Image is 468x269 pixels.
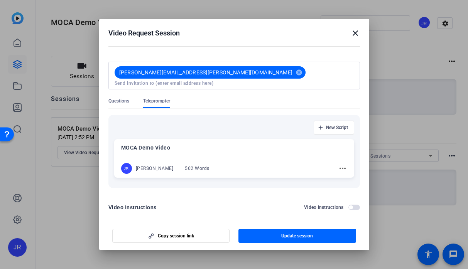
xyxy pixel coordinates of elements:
[238,229,356,243] button: Update session
[121,163,132,174] div: JR
[304,204,344,210] h2: Video Instructions
[108,29,360,38] div: Video Request Session
[338,164,347,173] mat-icon: more_horiz
[292,69,306,76] mat-icon: cancel
[314,121,354,134] button: New Script
[158,233,194,239] span: Copy session link
[119,69,293,76] span: [PERSON_NAME][EMAIL_ADDRESS][PERSON_NAME][DOMAIN_NAME]
[326,124,348,131] span: New Script
[108,98,129,104] span: Questions
[136,165,174,171] div: [PERSON_NAME]
[281,233,313,239] span: Update session
[121,143,347,152] p: MOCA Demo Video
[108,203,157,212] div: Video Instructions
[143,98,170,104] span: Teleprompter
[351,29,360,38] mat-icon: close
[185,165,210,171] div: 562 Words
[112,229,230,243] button: Copy session link
[115,80,354,86] input: Send invitation to (enter email address here)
